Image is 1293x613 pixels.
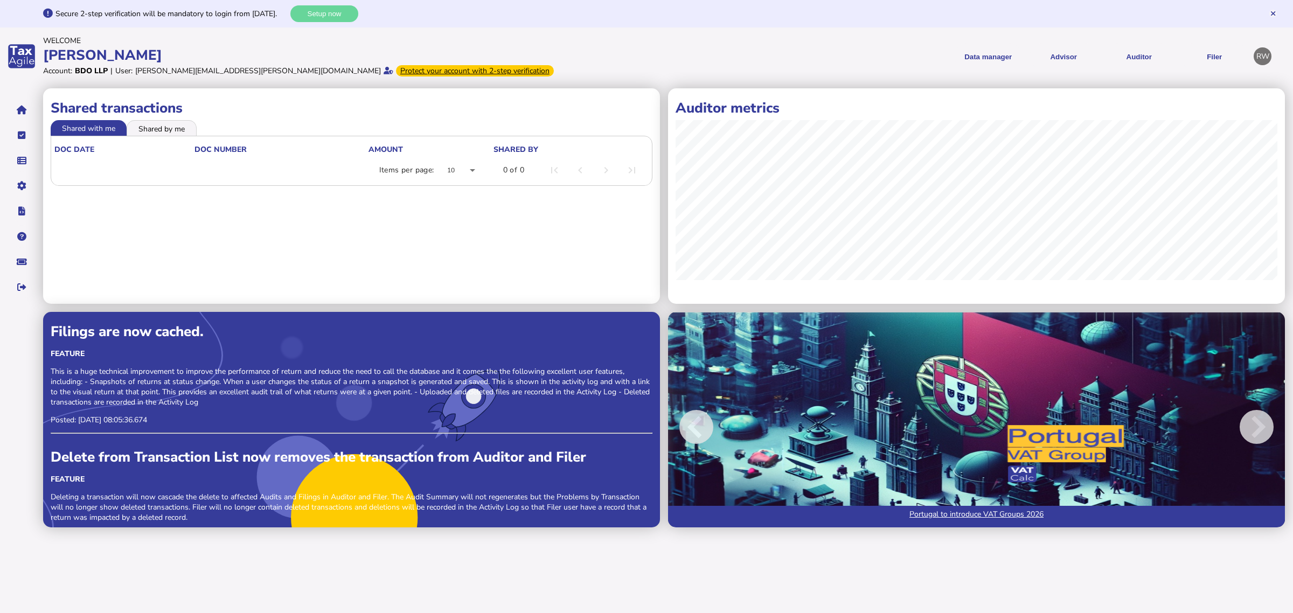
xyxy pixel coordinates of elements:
button: Sign out [10,276,33,298]
div: Profile settings [1254,47,1271,65]
div: Amount [369,144,403,155]
button: Shows a dropdown of VAT Advisor options [1030,43,1097,69]
li: Shared by me [127,120,197,135]
div: From Oct 1, 2025, 2-step verification will be required to login. Set it up now... [396,65,554,76]
p: Posted: [DATE] 08:05:36.674 [51,415,652,425]
div: doc number [194,144,247,155]
div: doc date [54,144,193,155]
p: Deleting a transaction will now cascade the delete to affected Audits and Filings in Auditor and ... [51,492,652,523]
div: Welcome [43,36,643,46]
div: Account: [43,66,72,76]
div: | [110,66,113,76]
div: doc number [194,144,367,155]
li: Shared with me [51,120,127,135]
div: shared by [493,144,538,155]
div: 0 of 0 [503,165,524,176]
div: Filings are now cached. [51,322,652,341]
div: User: [115,66,133,76]
button: Developer hub links [10,200,33,222]
i: Email verified [384,67,393,74]
div: Amount [369,144,492,155]
button: Hide message [1269,10,1277,17]
div: doc date [54,144,94,155]
menu: navigate products [649,43,1249,69]
button: Manage settings [10,175,33,197]
div: BDO LLP [75,66,108,76]
img: Image for blog post: Portugal to introduce VAT Groups 2026 [668,312,1285,527]
button: Home [10,99,33,121]
div: Feature [51,474,652,484]
button: Filer [1180,43,1248,69]
button: Tasks [10,124,33,147]
button: Auditor [1105,43,1173,69]
h1: Shared transactions [51,99,652,117]
button: Next [1194,319,1285,535]
p: This is a huge technical improvement to improve the performance of return and reduce the need to ... [51,366,652,407]
div: Feature [51,349,652,359]
a: Portugal to introduce VAT Groups 2026 [668,506,1285,527]
button: Setup now [290,5,358,22]
div: [PERSON_NAME][EMAIL_ADDRESS][PERSON_NAME][DOMAIN_NAME] [135,66,381,76]
div: Items per page: [379,165,434,176]
h1: Auditor metrics [676,99,1277,117]
button: Help pages [10,225,33,248]
div: Delete from Transaction List now removes the transaction from Auditor and Filer [51,448,652,466]
div: shared by [493,144,646,155]
button: Raise a support ticket [10,250,33,273]
button: Previous [668,319,759,535]
button: Data manager [10,149,33,172]
button: Shows a dropdown of Data manager options [954,43,1022,69]
div: [PERSON_NAME] [43,46,643,65]
div: Secure 2-step verification will be mandatory to login from [DATE]. [55,9,288,19]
